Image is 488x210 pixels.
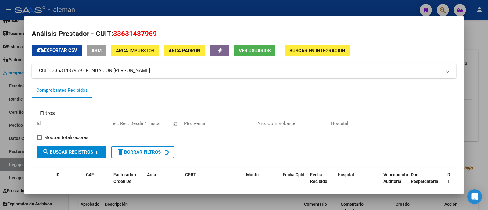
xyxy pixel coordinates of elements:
[32,45,82,56] button: Exportar CSV
[116,48,154,53] span: ARCA Impuestos
[234,45,275,56] button: Ver Usuarios
[42,149,93,155] span: Buscar Registros
[285,45,350,56] button: Buscar en Integración
[280,168,308,195] datatable-header-cell: Fecha Cpbt
[141,121,170,126] input: Fecha fin
[32,29,456,39] h2: Análisis Prestador - CUIT:
[84,168,111,195] datatable-header-cell: CAE
[172,120,179,127] button: Open calendar
[37,48,77,53] span: Exportar CSV
[445,168,482,195] datatable-header-cell: Doc Trazabilidad
[117,149,161,155] span: Borrar Filtros
[110,121,135,126] input: Fecha inicio
[185,172,196,177] span: CPBT
[467,189,482,204] div: Open Intercom Messenger
[164,45,205,56] button: ARCA Padrón
[42,148,50,155] mat-icon: search
[244,168,280,195] datatable-header-cell: Monto
[283,172,305,177] span: Fecha Cpbt
[111,168,145,195] datatable-header-cell: Facturado x Orden De
[111,45,159,56] button: ARCA Impuestos
[111,146,174,158] button: Borrar Filtros
[338,172,354,177] span: Hospital
[53,168,84,195] datatable-header-cell: ID
[411,172,438,184] span: Doc Respaldatoria
[113,172,136,184] span: Facturado x Orden De
[383,172,408,184] span: Vencimiento Auditoría
[91,48,102,53] span: ABM
[32,63,456,78] mat-expansion-panel-header: CUIT: 33631487969 - FUNDACION [PERSON_NAME]
[183,168,244,195] datatable-header-cell: CPBT
[39,67,442,74] mat-panel-title: CUIT: 33631487969 - FUNDACION [PERSON_NAME]
[37,146,106,158] button: Buscar Registros
[147,172,156,177] span: Area
[408,168,445,195] datatable-header-cell: Doc Respaldatoria
[145,168,183,195] datatable-header-cell: Area
[117,148,124,155] mat-icon: delete
[310,172,327,184] span: Fecha Recibido
[86,172,94,177] span: CAE
[169,48,200,53] span: ARCA Padrón
[308,168,335,195] datatable-header-cell: Fecha Recibido
[37,109,58,117] h3: Filtros
[239,48,271,53] span: Ver Usuarios
[44,134,88,141] span: Mostrar totalizadores
[56,172,59,177] span: ID
[87,45,106,56] button: ABM
[447,172,472,184] span: Doc Trazabilidad
[381,168,408,195] datatable-header-cell: Vencimiento Auditoría
[246,172,259,177] span: Monto
[36,87,88,94] div: Comprobantes Recibidos
[37,46,44,54] mat-icon: cloud_download
[289,48,345,53] span: Buscar en Integración
[335,168,381,195] datatable-header-cell: Hospital
[113,30,157,37] span: 33631487969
